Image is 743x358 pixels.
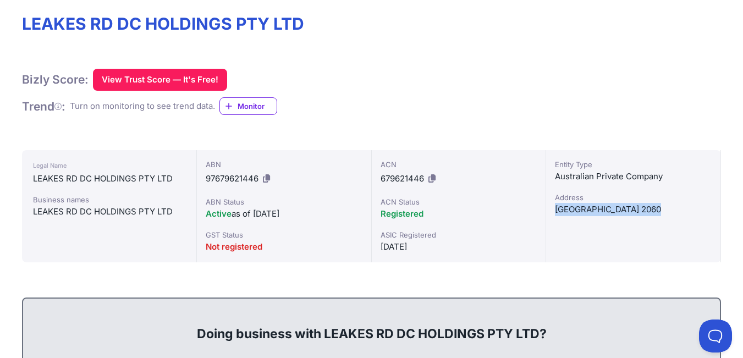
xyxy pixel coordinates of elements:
[34,307,709,343] div: Doing business with LEAKES RD DC HOLDINGS PTY LTD?
[555,159,712,170] div: Entity Type
[381,240,537,254] div: [DATE]
[22,99,65,114] h1: Trend :
[381,229,537,240] div: ASIC Registered
[206,196,362,207] div: ABN Status
[70,100,215,113] div: Turn on monitoring to see trend data.
[33,172,185,185] div: LEAKES RD DC HOLDINGS PTY LTD
[555,203,712,216] div: [GEOGRAPHIC_DATA] 2060
[206,173,258,184] span: 97679621446
[22,14,721,34] h1: LEAKES RD DC HOLDINGS PTY LTD
[219,97,277,115] a: Monitor
[206,207,362,221] div: as of [DATE]
[238,101,277,112] span: Monitor
[93,69,227,91] button: View Trust Score — It's Free!
[699,320,732,353] iframe: Toggle Customer Support
[381,208,423,219] span: Registered
[381,159,537,170] div: ACN
[381,173,424,184] span: 679621446
[555,192,712,203] div: Address
[22,72,89,87] h1: Bizly Score:
[555,170,712,183] div: Australian Private Company
[206,229,362,240] div: GST Status
[33,205,185,218] div: LEAKES RD DC HOLDINGS PTY LTD
[206,208,232,219] span: Active
[381,196,537,207] div: ACN Status
[206,241,262,252] span: Not registered
[33,194,185,205] div: Business names
[206,159,362,170] div: ABN
[33,159,185,172] div: Legal Name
